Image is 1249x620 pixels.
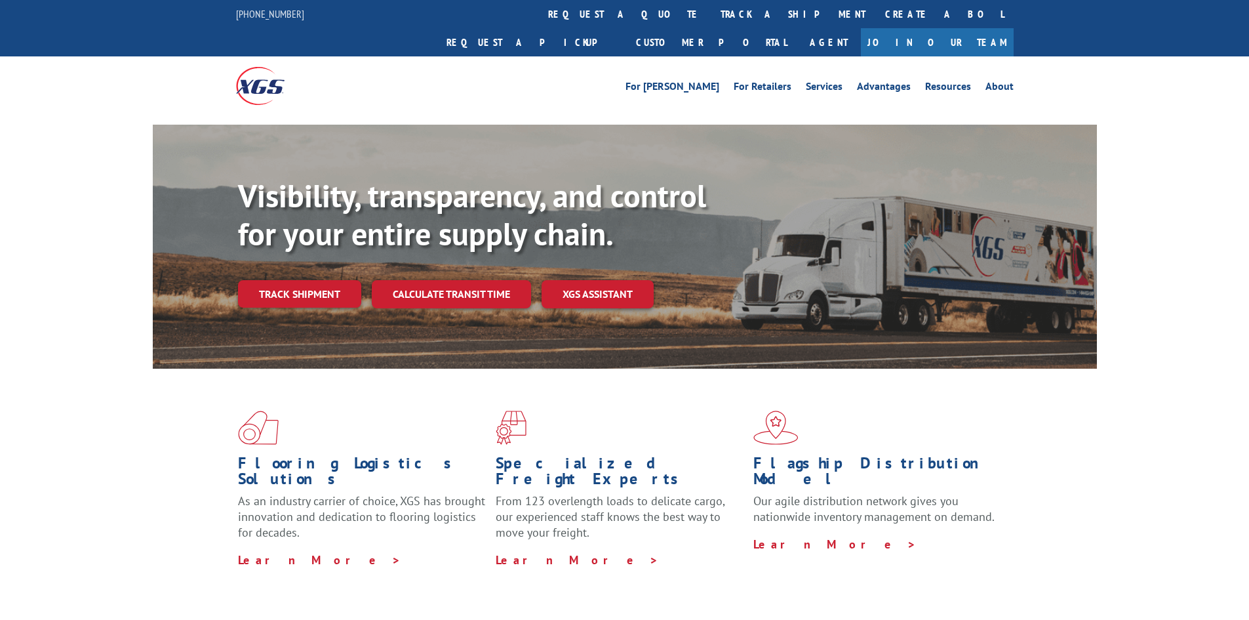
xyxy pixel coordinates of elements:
h1: Flagship Distribution Model [753,455,1001,493]
a: Learn More > [753,537,917,552]
a: For [PERSON_NAME] [625,81,719,96]
h1: Specialized Freight Experts [496,455,743,493]
img: xgs-icon-flagship-distribution-model-red [753,411,799,445]
a: Advantages [857,81,911,96]
a: Request a pickup [437,28,626,56]
a: Join Our Team [861,28,1014,56]
span: As an industry carrier of choice, XGS has brought innovation and dedication to flooring logistics... [238,493,485,540]
a: [PHONE_NUMBER] [236,7,304,20]
img: xgs-icon-total-supply-chain-intelligence-red [238,411,279,445]
a: About [985,81,1014,96]
a: Services [806,81,843,96]
h1: Flooring Logistics Solutions [238,455,486,493]
a: Calculate transit time [372,280,531,308]
a: Track shipment [238,280,361,308]
a: Resources [925,81,971,96]
p: From 123 overlength loads to delicate cargo, our experienced staff knows the best way to move you... [496,493,743,552]
a: Learn More > [496,552,659,568]
b: Visibility, transparency, and control for your entire supply chain. [238,175,706,254]
a: Agent [797,28,861,56]
a: XGS ASSISTANT [542,280,654,308]
a: For Retailers [734,81,791,96]
a: Learn More > [238,552,401,568]
a: Customer Portal [626,28,797,56]
img: xgs-icon-focused-on-flooring-red [496,411,526,445]
span: Our agile distribution network gives you nationwide inventory management on demand. [753,493,995,524]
